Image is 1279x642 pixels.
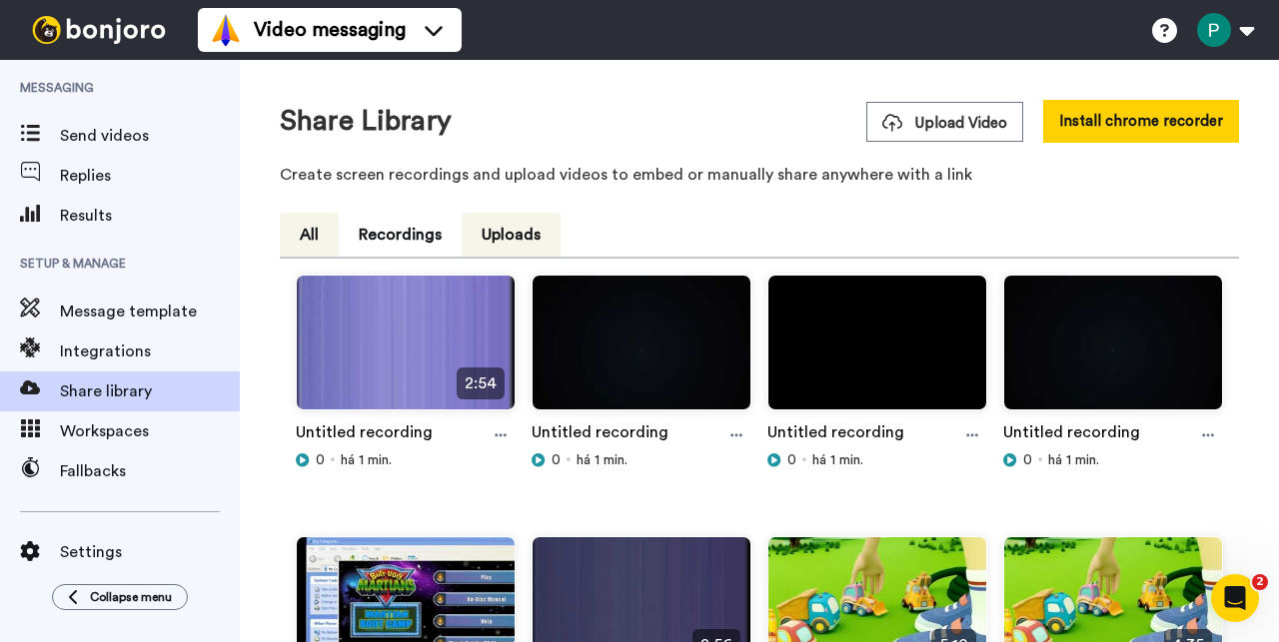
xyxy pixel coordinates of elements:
a: Untitled recording [532,420,668,450]
span: 2 [1252,574,1268,590]
h1: Share Library [280,106,452,137]
span: Replies [60,164,240,188]
img: vm-color.svg [210,14,242,46]
span: 0 [787,450,796,470]
span: Upload Video [882,113,1007,134]
img: c471d4da-42ea-494a-bdc5-c46f689d3a43_thumbnail_source_1759974015.jpg [768,276,986,426]
span: 0 [316,450,325,470]
span: 0 [1023,450,1032,470]
img: bj-logo-header-white.svg [24,16,174,44]
iframe: Intercom live chat [1211,574,1259,622]
div: há 1 min. [532,450,751,470]
div: há 1 min. [296,450,516,470]
button: Recordings [339,213,462,257]
a: Untitled recording [767,420,904,450]
span: Settings [60,540,240,564]
div: há 1 min. [767,450,987,470]
button: Install chrome recorder [1043,100,1239,143]
a: Untitled recording [296,420,433,450]
img: 7a91a95e-7df5-47fc-8513-04ca0e72b9fa_thumbnail_source_1759973950.jpg [297,276,515,426]
span: Integrations [60,339,240,363]
button: Upload Video [866,102,1023,142]
span: Share library [60,379,240,403]
span: Collapse menu [90,589,172,605]
span: Send videos [60,124,240,148]
span: Fallbacks [60,459,240,483]
span: Workspaces [60,419,240,443]
button: Collapse menu [52,584,188,610]
img: 391eaa75-1516-4b38-a0b0-8c74ae7cb315_thumbnail_source_1759974011.jpg [1004,276,1222,426]
button: All [280,213,339,257]
span: Video messaging [254,16,406,44]
p: Create screen recordings and upload videos to embed or manually share anywhere with a link [280,163,1239,187]
button: Uploads [462,213,561,257]
span: Results [60,204,240,228]
span: 2:54 [457,367,505,399]
span: 0 [552,450,561,470]
div: há 1 min. [1003,450,1223,470]
span: Message template [60,300,240,323]
a: Untitled recording [1003,420,1140,450]
img: 38a0433b-f367-408e-9391-a0e7609de7f8_thumbnail_source_1759973992.jpg [533,276,750,426]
